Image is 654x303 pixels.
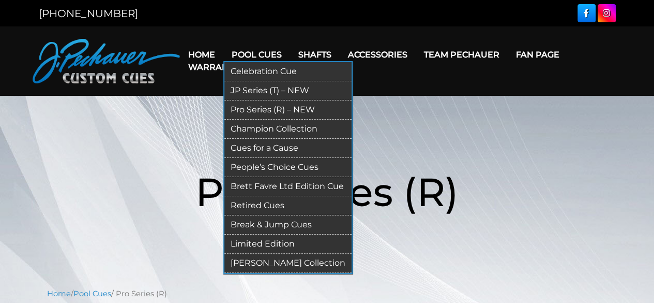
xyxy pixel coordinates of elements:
span: Pro Series (R) [195,168,459,216]
a: Pro Series (R) – NEW [224,100,352,120]
a: [PHONE_NUMBER] [39,7,138,20]
a: People’s Choice Cues [224,158,352,177]
a: Shafts [290,41,340,68]
a: Fan Page [508,41,568,68]
a: Break & Jump Cues [224,215,352,235]
a: Pool Cues [223,41,290,68]
a: Home [180,41,223,68]
a: Brett Favre Ltd Edition Cue [224,177,352,196]
nav: Breadcrumb [47,288,607,299]
a: JP Series (T) – NEW [224,81,352,100]
a: Home [47,289,71,298]
a: [PERSON_NAME] Collection [224,254,352,273]
img: Pechauer Custom Cues [33,39,180,83]
a: Team Pechauer [416,41,508,68]
a: Champion Collection [224,120,352,139]
a: Accessories [340,41,416,68]
a: Cart [247,54,286,80]
a: Retired Cues [224,196,352,215]
a: Limited Edition [224,235,352,254]
a: Warranty [180,54,247,80]
a: Celebration Cue [224,62,352,81]
a: Pool Cues [73,289,111,298]
a: Cues for a Cause [224,139,352,158]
